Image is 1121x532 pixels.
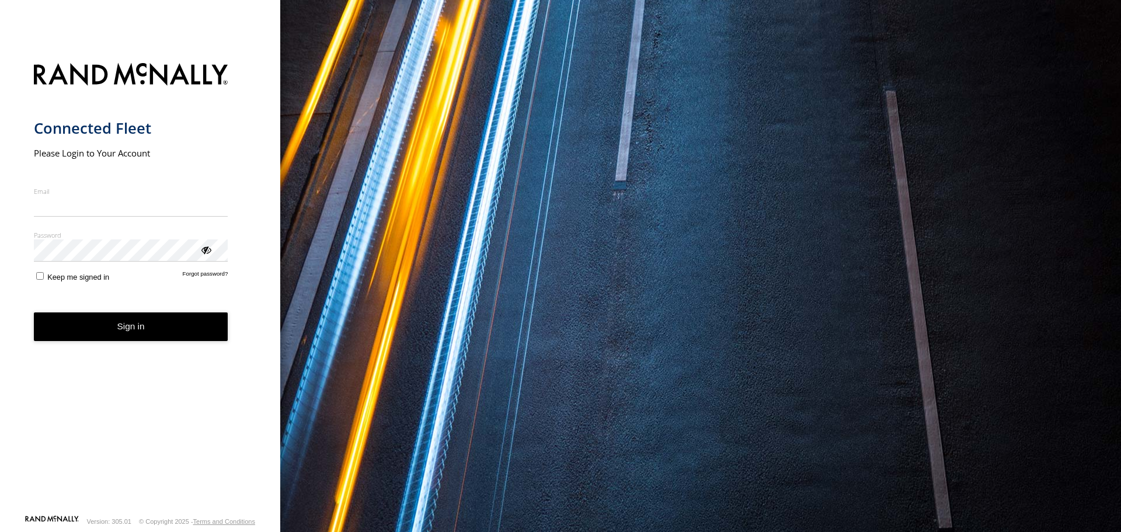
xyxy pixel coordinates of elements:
div: © Copyright 2025 - [139,518,255,525]
a: Forgot password? [183,270,228,281]
h1: Connected Fleet [34,119,228,138]
span: Keep me signed in [47,273,109,281]
a: Terms and Conditions [193,518,255,525]
form: main [34,56,247,514]
img: Rand McNally [34,61,228,91]
button: Sign in [34,312,228,341]
input: Keep me signed in [36,272,44,280]
h2: Please Login to Your Account [34,147,228,159]
label: Password [34,231,228,239]
div: ViewPassword [200,244,211,255]
div: Version: 305.01 [87,518,131,525]
a: Visit our Website [25,516,79,527]
label: Email [34,187,228,196]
